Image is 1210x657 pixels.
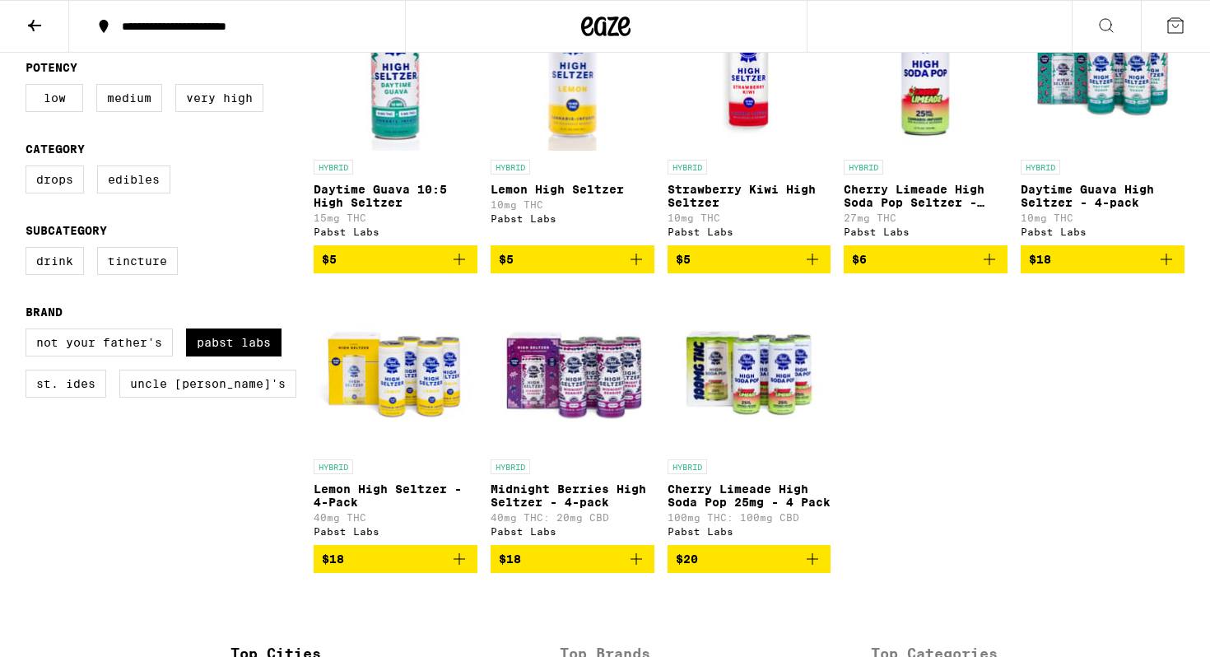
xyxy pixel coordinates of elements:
p: 15mg THC [314,212,477,223]
p: HYBRID [1021,160,1060,175]
legend: Subcategory [26,224,107,237]
span: $18 [1029,253,1051,266]
label: Edibles [97,165,170,193]
img: Pabst Labs - Lemon High Seltzer - 4-Pack [314,287,477,451]
span: $18 [499,552,521,566]
p: 10mg THC [1021,212,1184,223]
img: Pabst Labs - Midnight Berries High Seltzer - 4-pack [491,287,654,451]
label: Very High [175,84,263,112]
label: Medium [96,84,162,112]
div: Pabst Labs [1021,226,1184,237]
button: Add to bag [668,545,831,573]
p: Lemon High Seltzer - 4-Pack [314,482,477,509]
label: Drops [26,165,84,193]
button: Add to bag [844,245,1008,273]
label: Pabst Labs [186,328,282,356]
label: Drink [26,247,84,275]
button: Add to bag [491,245,654,273]
p: 27mg THC [844,212,1008,223]
label: Not Your Father's [26,328,173,356]
a: Open page for Lemon High Seltzer - 4-Pack from Pabst Labs [314,287,477,545]
span: Hi. Need any help? [10,12,119,25]
p: Cherry Limeade High Soda Pop Seltzer - 25mg [844,183,1008,209]
p: Lemon High Seltzer [491,183,654,196]
p: Strawberry Kiwi High Seltzer [668,183,831,209]
button: Add to bag [668,245,831,273]
p: Midnight Berries High Seltzer - 4-pack [491,482,654,509]
div: Pabst Labs [314,226,477,237]
legend: Category [26,142,85,156]
button: Add to bag [314,245,477,273]
div: Pabst Labs [491,213,654,224]
p: Cherry Limeade High Soda Pop 25mg - 4 Pack [668,482,831,509]
legend: Potency [26,61,77,74]
span: $5 [676,253,691,266]
p: HYBRID [491,160,530,175]
legend: Brand [26,305,63,319]
p: HYBRID [844,160,883,175]
div: Pabst Labs [314,526,477,537]
p: Daytime Guava High Seltzer - 4-pack [1021,183,1184,209]
div: Pabst Labs [668,226,831,237]
button: Add to bag [491,545,654,573]
p: HYBRID [491,459,530,474]
span: $5 [499,253,514,266]
div: Pabst Labs [668,526,831,537]
span: $20 [676,552,698,566]
p: 10mg THC [668,212,831,223]
div: Pabst Labs [844,226,1008,237]
span: $5 [322,253,337,266]
p: HYBRID [668,160,707,175]
div: Pabst Labs [491,526,654,537]
p: 100mg THC: 100mg CBD [668,512,831,523]
span: $18 [322,552,344,566]
button: Add to bag [1021,245,1184,273]
button: Add to bag [314,545,477,573]
p: HYBRID [668,459,707,474]
p: HYBRID [314,160,353,175]
label: St. Ides [26,370,106,398]
a: Open page for Midnight Berries High Seltzer - 4-pack from Pabst Labs [491,287,654,545]
label: Uncle [PERSON_NAME]'s [119,370,296,398]
p: 10mg THC [491,199,654,210]
img: Pabst Labs - Cherry Limeade High Soda Pop 25mg - 4 Pack [668,287,831,451]
label: Low [26,84,83,112]
p: HYBRID [314,459,353,474]
p: 40mg THC: 20mg CBD [491,512,654,523]
p: 40mg THC [314,512,477,523]
span: $6 [852,253,867,266]
a: Open page for Cherry Limeade High Soda Pop 25mg - 4 Pack from Pabst Labs [668,287,831,545]
p: Daytime Guava 10:5 High Seltzer [314,183,477,209]
label: Tincture [97,247,178,275]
